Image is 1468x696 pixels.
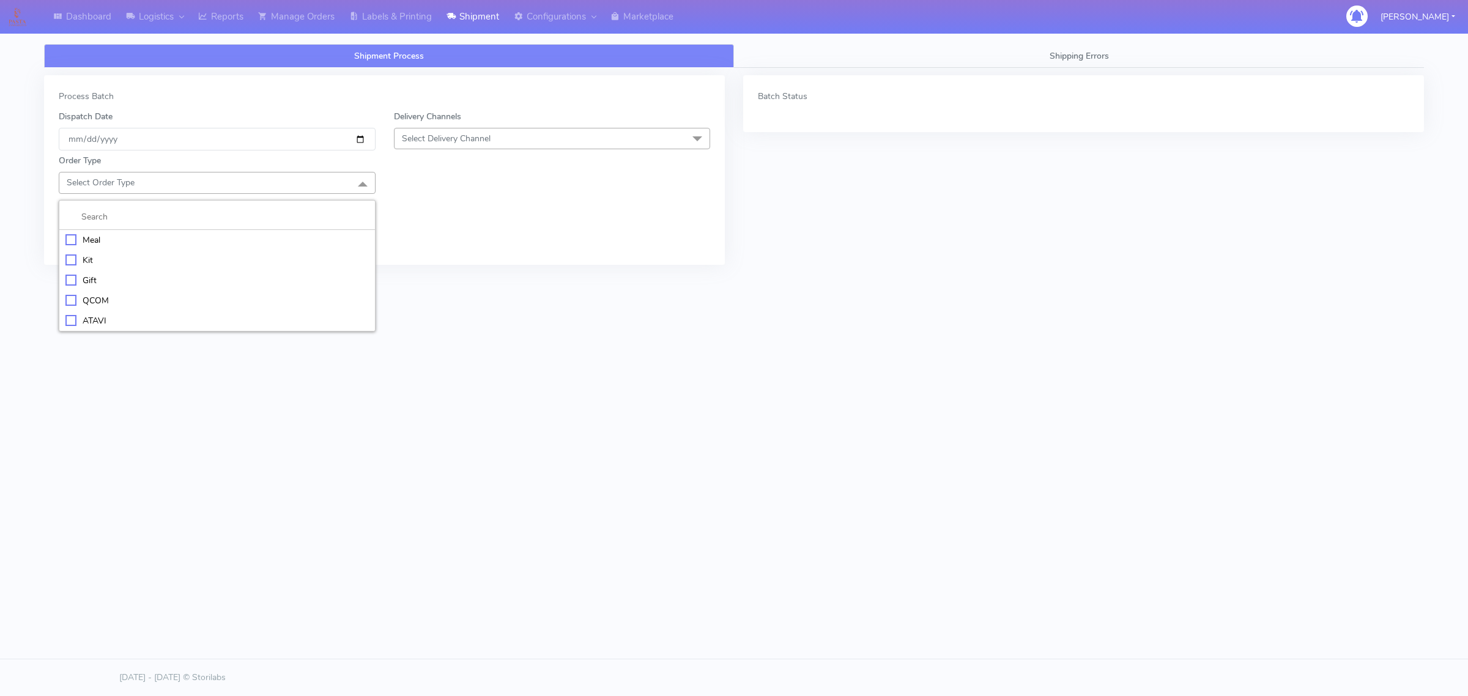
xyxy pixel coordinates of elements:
span: Shipping Errors [1050,50,1109,62]
label: Order Type [59,154,101,167]
input: multiselect-search [65,210,369,223]
span: Select Order Type [67,177,135,188]
span: Select Delivery Channel [402,133,491,144]
div: Meal [65,234,369,246]
span: Shipment Process [354,50,424,62]
label: Dispatch Date [59,110,113,123]
div: Kit [65,254,369,267]
div: Process Batch [59,90,710,103]
button: [PERSON_NAME] [1371,4,1464,29]
div: Gift [65,274,369,287]
label: Delivery Channels [394,110,461,123]
ul: Tabs [44,44,1424,68]
div: ATAVI [65,314,369,327]
div: QCOM [65,294,369,307]
div: Batch Status [758,90,1409,103]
